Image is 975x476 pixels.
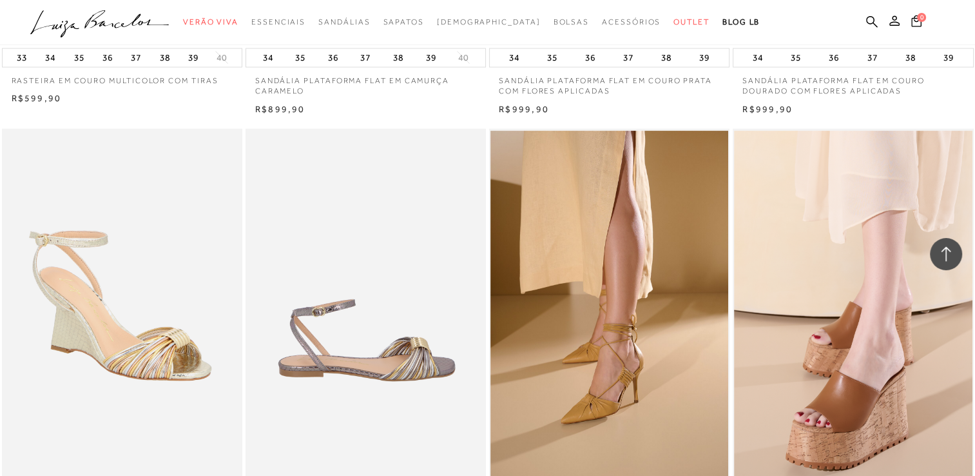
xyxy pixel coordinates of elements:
button: 37 [127,49,145,67]
button: 0 [907,14,925,32]
a: SANDÁLIA PLATAFORMA FLAT EM CAMURÇA CARAMELO [246,68,486,97]
a: BLOG LB [722,10,760,34]
button: 34 [259,49,277,67]
button: 39 [184,49,202,67]
button: 38 [657,49,675,67]
a: categoryNavScreenReaderText [383,10,423,34]
span: 0 [917,13,926,22]
button: 36 [581,49,599,67]
span: Acessórios [602,17,661,26]
button: 38 [901,49,919,67]
button: 35 [543,49,561,67]
span: Bolsas [553,17,589,26]
a: categoryNavScreenReaderText [318,10,370,34]
a: categoryNavScreenReaderText [553,10,589,34]
span: Essenciais [251,17,305,26]
button: 39 [422,49,440,67]
a: categoryNavScreenReaderText [602,10,661,34]
button: 35 [291,49,309,67]
button: 37 [619,49,637,67]
a: categoryNavScreenReaderText [183,10,238,34]
button: 34 [41,49,59,67]
span: R$999,90 [499,104,549,114]
button: 39 [695,49,713,67]
a: categoryNavScreenReaderText [251,10,305,34]
span: Verão Viva [183,17,238,26]
span: Outlet [673,17,710,26]
button: 36 [825,49,843,67]
a: SANDÁLIA PLATAFORMA FLAT EM COURO PRATA COM FLORES APLICADAS [489,68,729,97]
button: 34 [505,49,523,67]
span: [DEMOGRAPHIC_DATA] [437,17,541,26]
span: R$899,90 [255,104,305,114]
button: 36 [324,49,342,67]
button: 39 [939,49,957,67]
button: 36 [99,49,117,67]
button: 40 [454,52,472,64]
button: 38 [389,49,407,67]
span: R$599,90 [12,93,62,103]
span: Sandálias [318,17,370,26]
span: R$999,90 [742,104,793,114]
button: 35 [70,49,88,67]
span: Sapatos [383,17,423,26]
button: 40 [213,52,231,64]
button: 38 [156,49,174,67]
button: 37 [863,49,881,67]
a: RASTEIRA EM COURO MULTICOLOR COM TIRAS [2,68,242,86]
button: 33 [13,49,31,67]
a: noSubCategoriesText [437,10,541,34]
button: 34 [749,49,767,67]
button: 37 [356,49,374,67]
a: categoryNavScreenReaderText [673,10,710,34]
a: SANDÁLIA PLATAFORMA FLAT EM COURO DOURADO COM FLORES APLICADAS [733,68,973,97]
span: BLOG LB [722,17,760,26]
button: 35 [787,49,805,67]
